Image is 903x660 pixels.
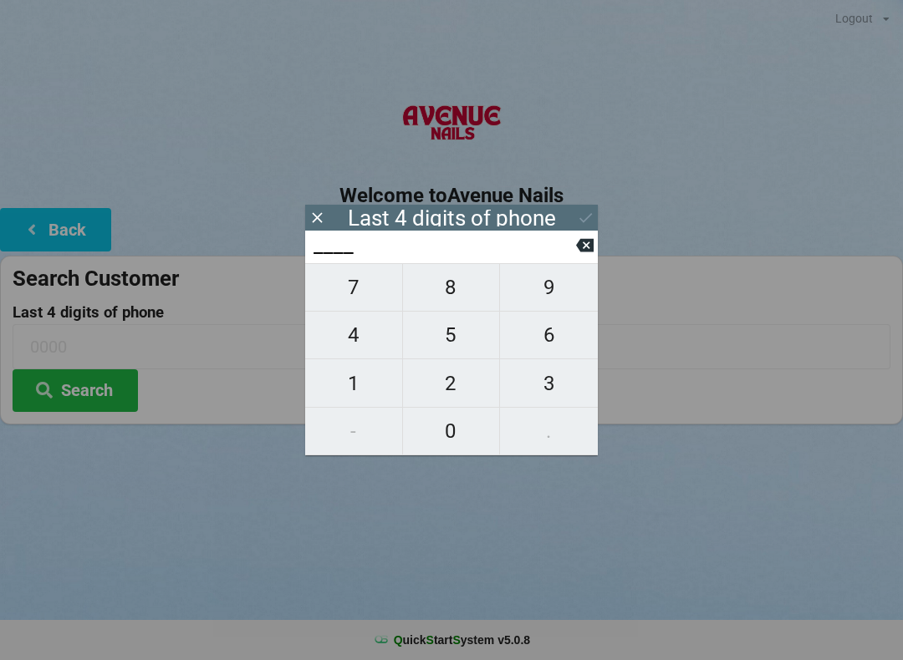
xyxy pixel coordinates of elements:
button: 4 [305,312,403,359]
span: 9 [500,270,598,305]
span: 8 [403,270,500,305]
span: 0 [403,414,500,449]
span: 2 [403,366,500,401]
button: 8 [403,263,501,312]
button: 7 [305,263,403,312]
button: 6 [500,312,598,359]
span: 1 [305,366,402,401]
span: 4 [305,317,402,353]
span: 5 [403,317,500,353]
span: 7 [305,270,402,305]
span: 6 [500,317,598,353]
button: 9 [500,263,598,312]
div: Last 4 digits of phone [348,210,556,226]
button: 5 [403,312,501,359]
span: 3 [500,366,598,401]
button: 0 [403,408,501,455]
button: 3 [500,359,598,407]
button: 2 [403,359,501,407]
button: 1 [305,359,403,407]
